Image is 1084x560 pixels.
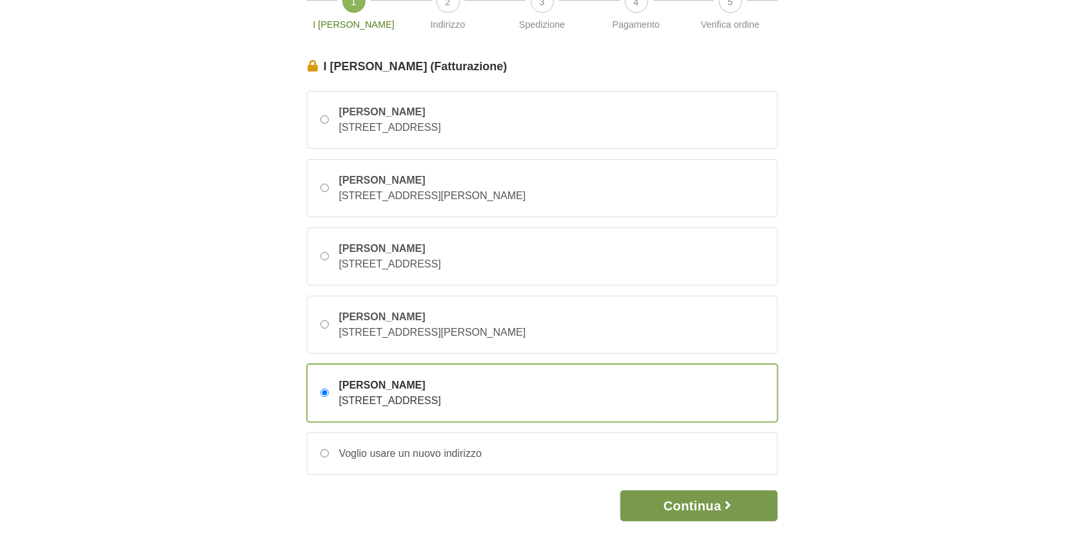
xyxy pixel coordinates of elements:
[339,104,441,120] span: [PERSON_NAME]
[339,309,526,325] span: [PERSON_NAME]
[339,122,441,133] span: [STREET_ADDRESS]
[320,184,329,192] input: [PERSON_NAME] [STREET_ADDRESS][PERSON_NAME]
[339,258,441,269] span: [STREET_ADDRESS]
[312,18,396,32] p: I [PERSON_NAME]
[339,190,526,201] span: [STREET_ADDRESS][PERSON_NAME]
[320,320,329,329] input: [PERSON_NAME] [STREET_ADDRESS][PERSON_NAME]
[307,58,778,75] legend: I [PERSON_NAME] (Fatturazione)
[329,446,482,461] div: Voglio usare un nuovo indirizzo
[620,490,777,521] button: Continua
[339,378,441,393] span: [PERSON_NAME]
[339,327,526,338] span: [STREET_ADDRESS][PERSON_NAME]
[320,389,329,397] input: [PERSON_NAME] [STREET_ADDRESS]
[320,115,329,124] input: [PERSON_NAME] [STREET_ADDRESS]
[339,395,441,406] span: [STREET_ADDRESS]
[320,252,329,260] input: [PERSON_NAME] [STREET_ADDRESS]
[339,173,526,188] span: [PERSON_NAME]
[339,241,441,256] span: [PERSON_NAME]
[320,449,329,458] input: Voglio usare un nuovo indirizzo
